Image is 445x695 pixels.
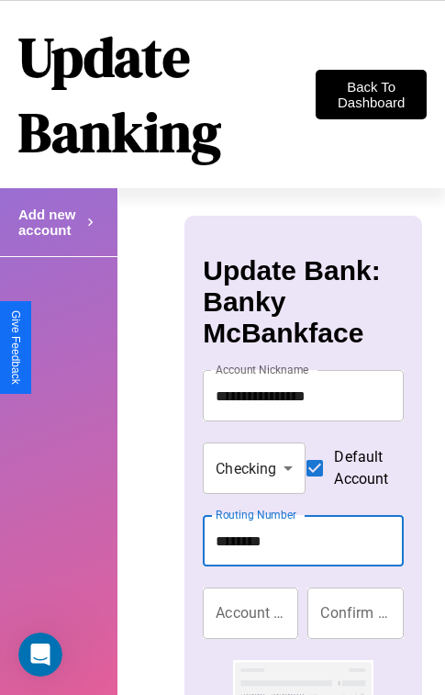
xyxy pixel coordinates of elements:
h4: Add new account [18,207,83,238]
span: Default Account [334,446,388,490]
h1: Update Banking [18,19,316,170]
label: Account Nickname [216,362,309,377]
div: Checking [203,443,306,494]
label: Routing Number [216,507,296,522]
h3: Update Bank: Banky McBankface [203,255,403,349]
iframe: Intercom live chat [18,633,62,677]
button: Back To Dashboard [316,70,427,119]
div: Give Feedback [9,310,22,385]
